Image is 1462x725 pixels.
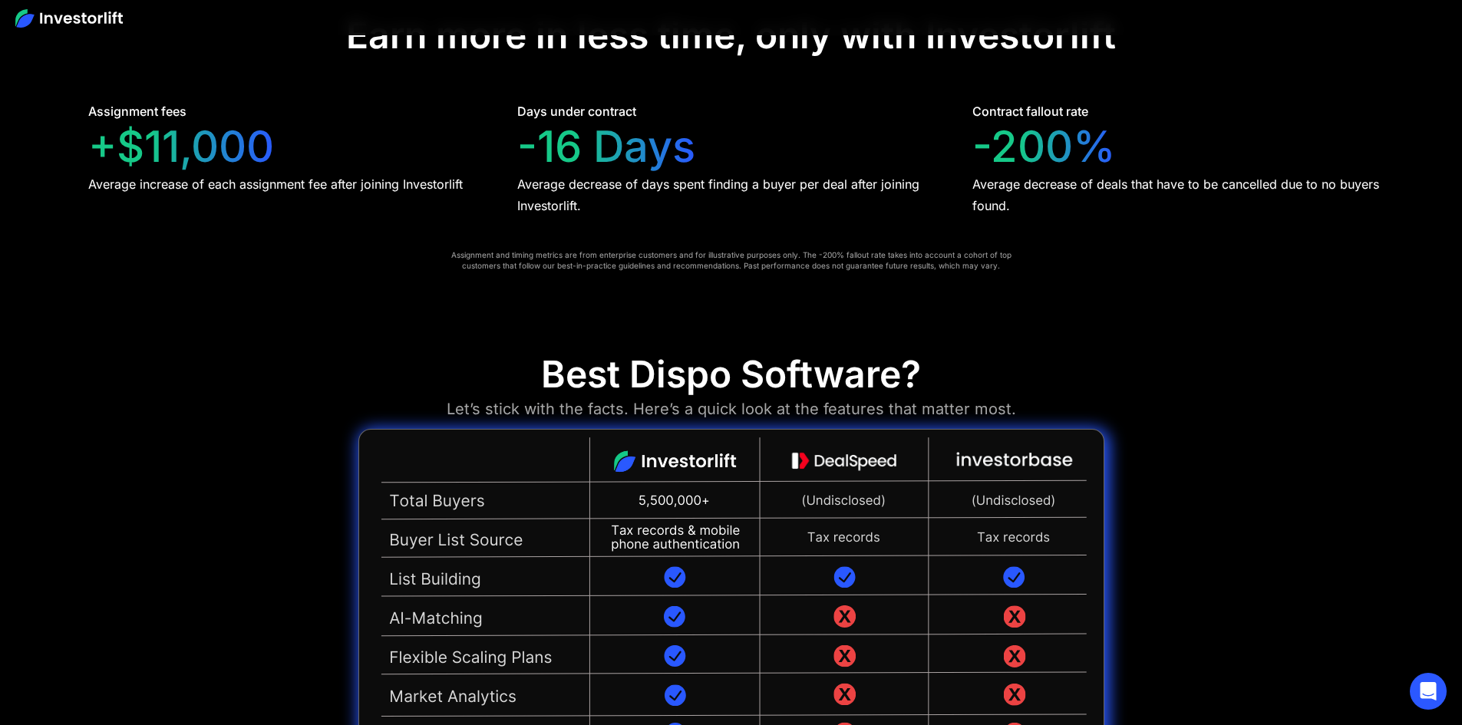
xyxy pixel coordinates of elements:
[517,102,636,120] div: Days under contract
[972,173,1401,216] div: Average decrease of deals that have to be cancelled due to no buyers found.
[517,173,946,216] div: Average decrease of days spent finding a buyer per deal after joining Investorlift.
[541,352,921,397] div: Best Dispo Software?
[972,121,1116,173] div: -200%
[439,249,1024,271] div: Assignment and timing metrics are from enterprise customers and for illustrative purposes only. T...
[972,102,1088,120] div: Contract fallout rate
[88,102,186,120] div: Assignment fees
[517,121,695,173] div: -16 Days
[88,173,463,195] div: Average increase of each assignment fee after joining Investorlift
[346,13,1116,58] div: Earn more in less time, only with Investorlift
[1410,673,1447,710] div: Open Intercom Messenger
[447,397,1016,421] div: Let’s stick with the facts. Here’s a quick look at the features that matter most.
[88,121,274,173] div: +$11,000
